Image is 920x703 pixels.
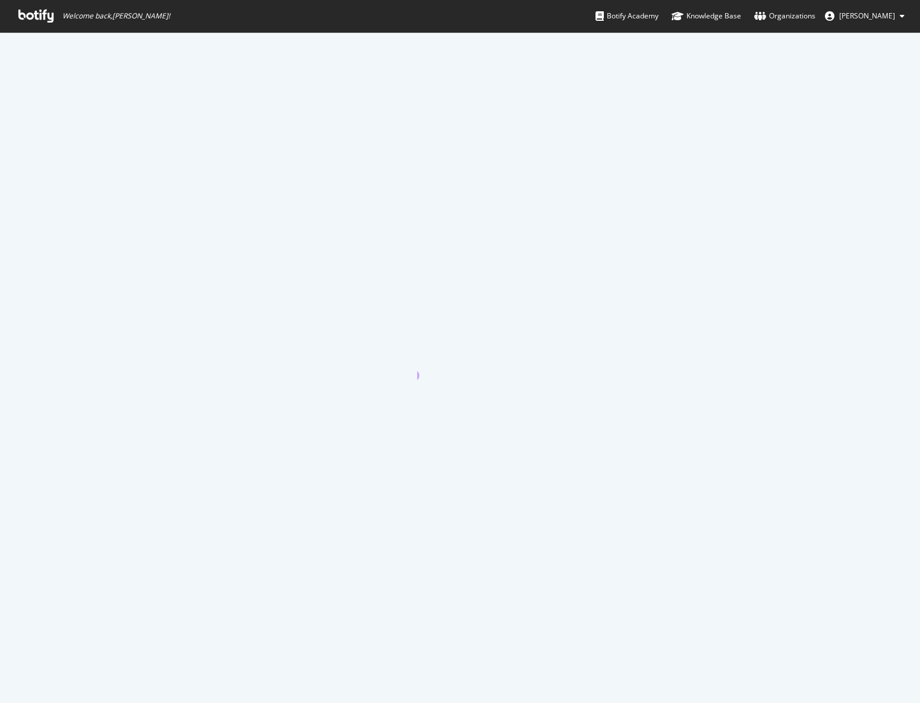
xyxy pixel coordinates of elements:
div: animation [417,337,503,380]
span: Ryan Sammy [839,11,895,21]
button: [PERSON_NAME] [815,7,914,26]
div: Knowledge Base [672,10,741,22]
div: Organizations [754,10,815,22]
span: Welcome back, [PERSON_NAME] ! [62,11,170,21]
div: Botify Academy [596,10,659,22]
